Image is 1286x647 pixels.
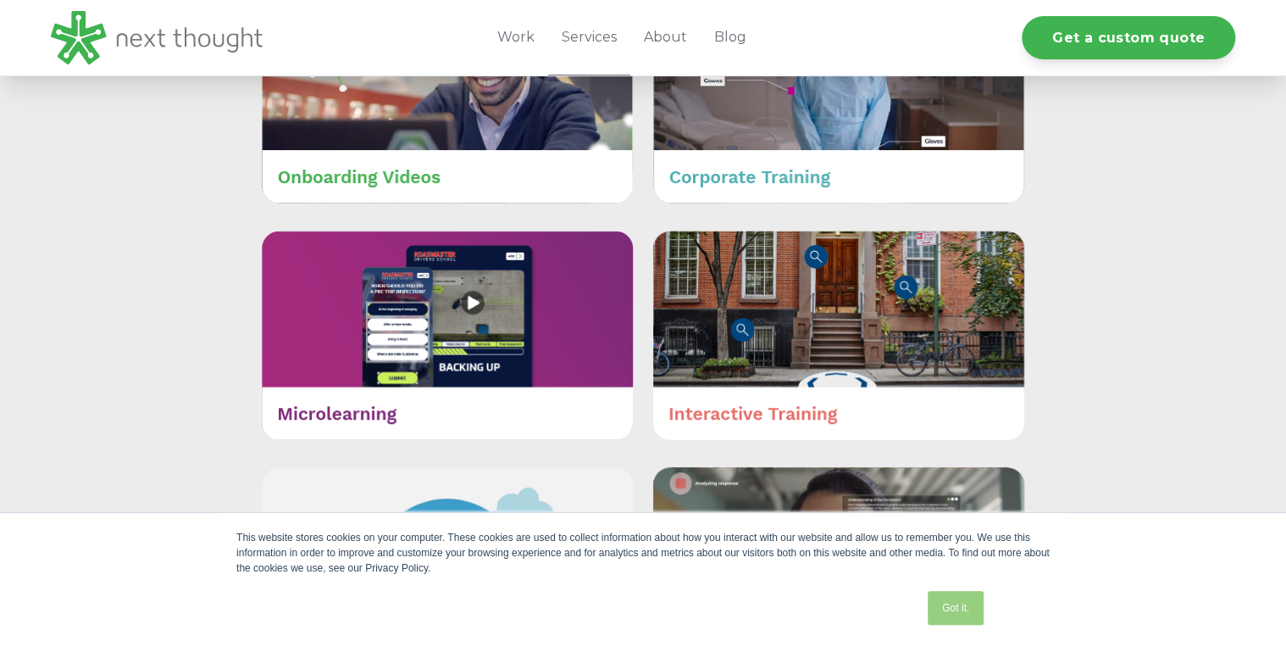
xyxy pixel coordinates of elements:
[51,11,263,64] img: LG - NextThought Logo
[1022,16,1235,59] a: Get a custom quote
[653,231,1024,441] img: Interactive Training (1)
[262,231,633,441] img: Microlearning (2)
[928,591,984,625] a: Got it.
[236,530,1050,576] div: This website stores cookies on your computer. These cookies are used to collect information about...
